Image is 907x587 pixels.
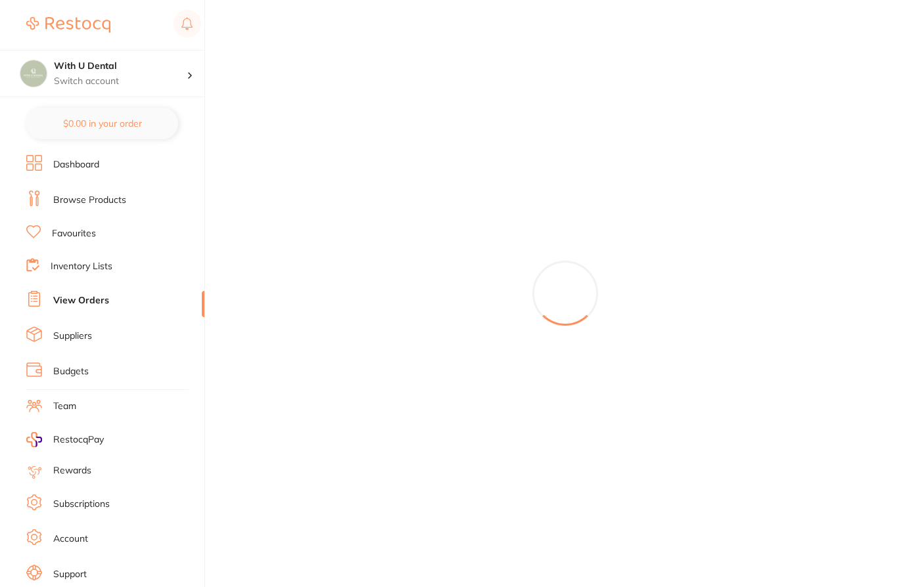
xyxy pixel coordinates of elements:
a: Subscriptions [53,498,110,511]
span: RestocqPay [53,433,104,446]
a: View Orders [53,294,109,307]
a: Team [53,400,76,413]
img: With U Dental [20,60,47,87]
a: Rewards [53,464,91,477]
a: Browse Products [53,194,126,207]
a: Inventory Lists [51,260,112,273]
a: RestocqPay [26,432,104,447]
a: Suppliers [53,330,92,343]
img: Restocq Logo [26,17,110,33]
a: Dashboard [53,158,99,171]
button: $0.00 in your order [26,108,178,139]
h4: With U Dental [54,60,187,73]
a: Budgets [53,365,89,378]
a: Favourites [52,227,96,240]
a: Restocq Logo [26,10,110,40]
a: Account [53,533,88,546]
p: Switch account [54,75,187,88]
a: Support [53,568,87,581]
img: RestocqPay [26,432,42,447]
